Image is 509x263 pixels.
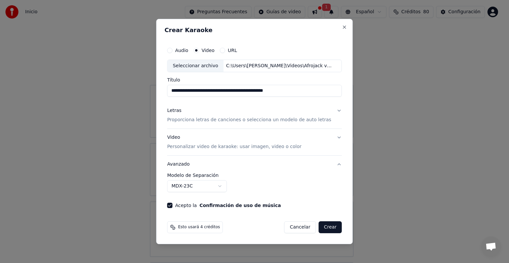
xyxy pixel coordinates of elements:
[228,48,237,53] label: URL
[167,102,342,129] button: LetrasProporciona letras de canciones o selecciona un modelo de auto letras
[178,225,220,230] span: Esto usará 4 créditos
[167,129,342,155] button: VideoPersonalizar video de karaoke: usar imagen, video o color
[167,156,342,173] button: Avanzado
[167,173,342,178] label: Modelo de Separación
[167,107,181,114] div: Letras
[167,117,331,123] p: Proporciona letras de canciones o selecciona un modelo de auto letras
[201,48,214,53] label: Video
[167,134,301,150] div: Video
[167,60,223,72] div: Seleccionar archivo
[284,221,316,233] button: Cancelar
[167,173,342,197] div: Avanzado
[167,143,301,150] p: Personalizar video de karaoke: usar imagen, video o color
[199,203,281,208] button: Acepto la
[175,48,188,53] label: Audio
[164,27,344,33] h2: Crear Karaoke
[167,78,342,82] label: Título
[318,221,342,233] button: Crear
[223,63,336,69] div: C:\Users\[PERSON_NAME]\Videos\Afrojack vs. THIRTY SECONDS TO MARS - Do Or Die (Remix).mp4
[175,203,281,208] label: Acepto la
